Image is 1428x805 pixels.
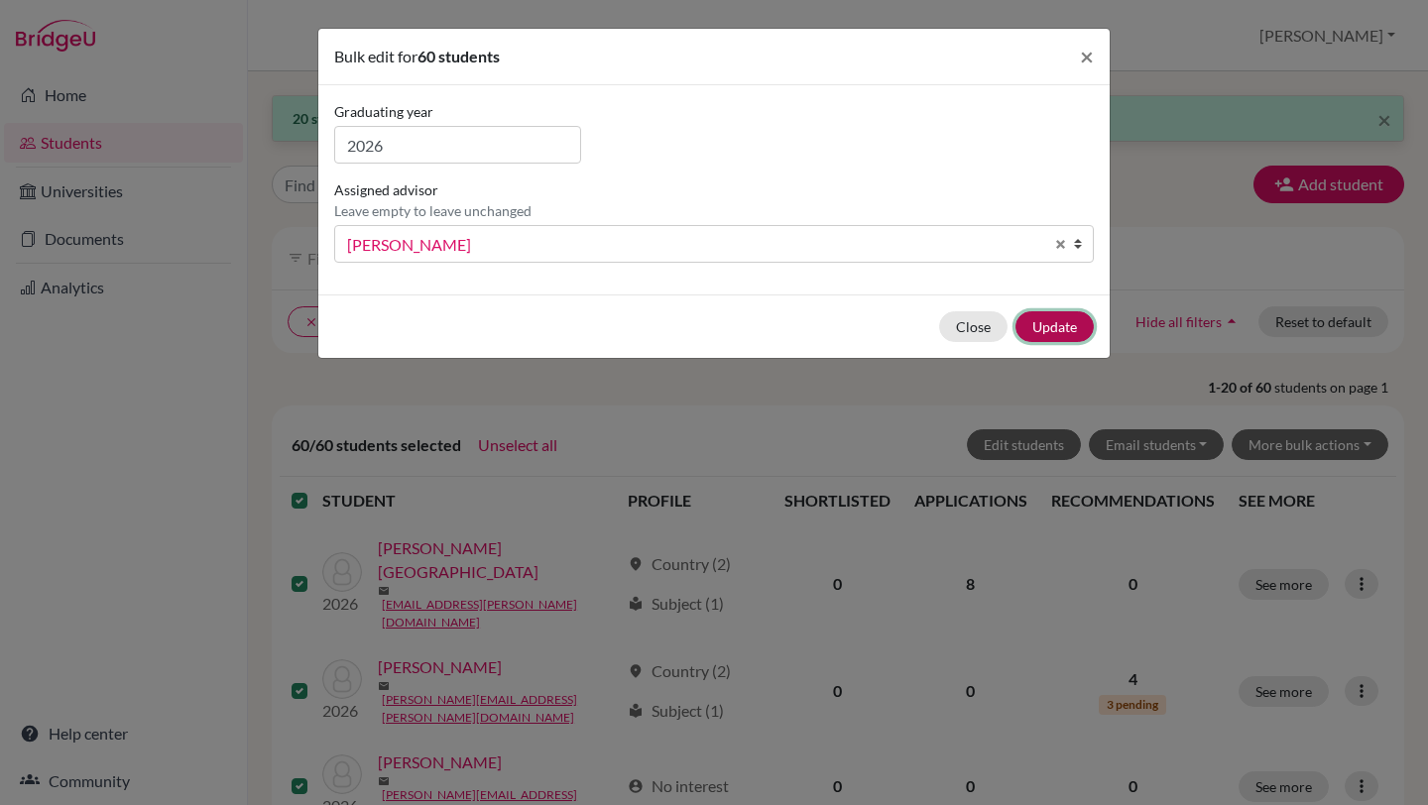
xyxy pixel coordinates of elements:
[1064,29,1110,84] button: Close
[1080,42,1094,70] span: ×
[1015,311,1094,342] button: Update
[334,101,581,122] label: Graduating year
[347,232,1043,258] span: [PERSON_NAME]
[334,200,532,221] p: Leave empty to leave unchanged
[939,311,1008,342] button: Close
[334,179,532,221] label: Assigned advisor
[334,47,417,65] span: Bulk edit for
[417,47,500,65] span: 60 students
